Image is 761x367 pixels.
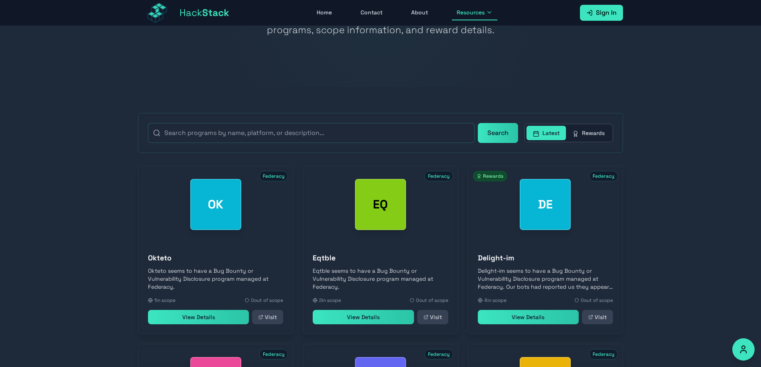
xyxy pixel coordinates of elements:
span: 4 in scope [484,297,507,304]
a: View Details [313,310,414,324]
span: 1 in scope [154,297,175,304]
button: Latest [526,126,566,140]
span: Resources [457,8,485,16]
input: Search programs by name, platform, or description... [148,123,475,143]
button: Search [478,123,518,143]
span: 0 out of scope [581,297,613,304]
h3: Okteto [148,252,283,264]
span: Rewards [473,171,507,181]
a: View Details [478,310,579,324]
span: Federacy [424,171,453,181]
div: Okteto [190,179,241,230]
span: 0 out of scope [251,297,283,304]
p: Eqtble seems to have a Bug Bounty or Vulnerability Disclosure program managed at Federacy. [313,267,448,291]
p: Delight-im seems to have a Bug Bounty or Vulnerability Disclosure program managed at Federacy. Ou... [478,267,613,291]
a: Visit [582,310,613,324]
a: Sign In [580,5,623,21]
span: Federacy [259,171,288,181]
div: Delight-im [520,179,571,230]
span: 2 in scope [319,297,341,304]
span: 0 out of scope [416,297,448,304]
span: Federacy [589,171,618,181]
span: Hack [179,6,229,19]
span: Federacy [259,349,288,359]
button: Accessibility Options [732,338,755,361]
a: Visit [417,310,448,324]
span: Stack [202,6,229,19]
span: Federacy [424,349,453,359]
a: Home [312,5,337,20]
button: Resources [452,5,497,20]
h3: Delight-im [478,252,613,264]
h3: Eqtble [313,252,448,264]
a: View Details [148,310,249,324]
p: Okteto seems to have a Bug Bounty or Vulnerability Disclosure program managed at Federacy. [148,267,283,291]
div: Eqtble [355,179,406,230]
span: Federacy [589,349,618,359]
a: About [406,5,433,20]
span: Sign In [596,8,617,18]
a: Contact [356,5,387,20]
a: Visit [252,310,283,324]
button: Rewards [566,126,611,140]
